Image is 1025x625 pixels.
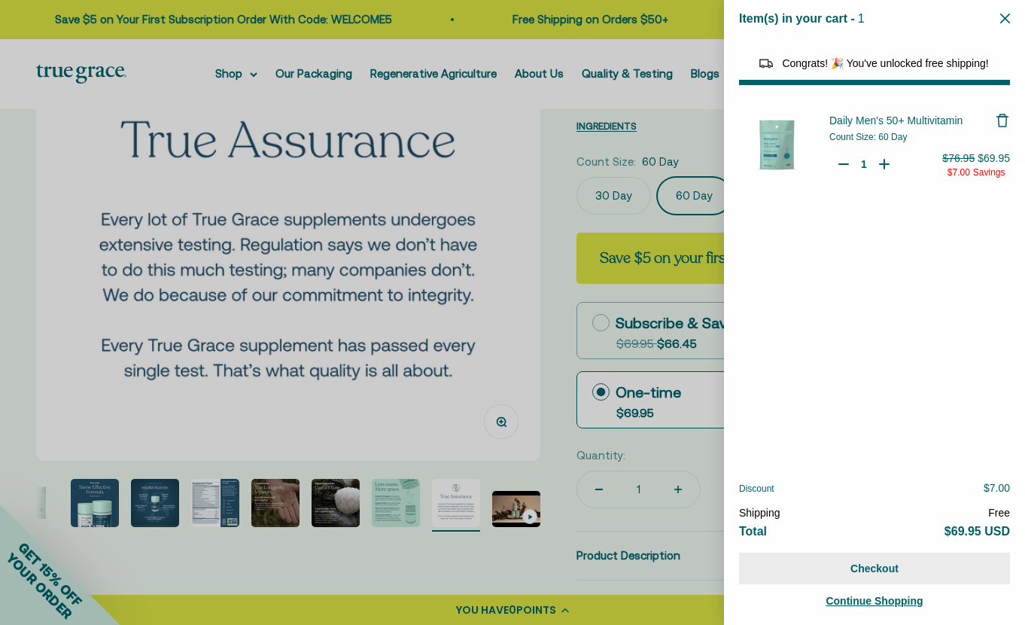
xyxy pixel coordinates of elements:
button: Close [1000,11,1010,26]
span: $69.95 USD [944,525,1010,538]
img: Daily Men&#39;s 50+ Multivitamin - 60 Day [739,108,814,183]
img: Reward bar icon image [757,54,775,72]
input: Quantity for Daily Men's 50+ Multivitamin [856,157,871,172]
button: Checkout [739,553,1010,584]
button: Remove Daily Men's 50+ Multivitamin [995,113,1010,128]
span: $69.95 [978,152,1010,164]
span: $7.00 [947,167,970,178]
a: Daily Men's 50+ Multivitamin [829,113,995,128]
span: 1 [858,12,865,25]
span: Free [988,507,1010,519]
span: Item(s) in your cart - [739,12,855,25]
a: Continue Shopping [739,592,1010,610]
span: $76.95 [942,152,975,164]
span: Count Size: 60 Day [829,132,907,142]
span: Daily Men's 50+ Multivitamin [829,114,963,127]
span: Continue Shopping [826,595,923,607]
span: Shipping [739,507,780,519]
span: Total [739,525,767,538]
span: Congrats! 🎉 You've unlocked free shipping! [782,57,988,69]
span: Discount [739,483,774,494]
span: Savings [973,167,1005,178]
span: $7.00 [984,482,1010,494]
